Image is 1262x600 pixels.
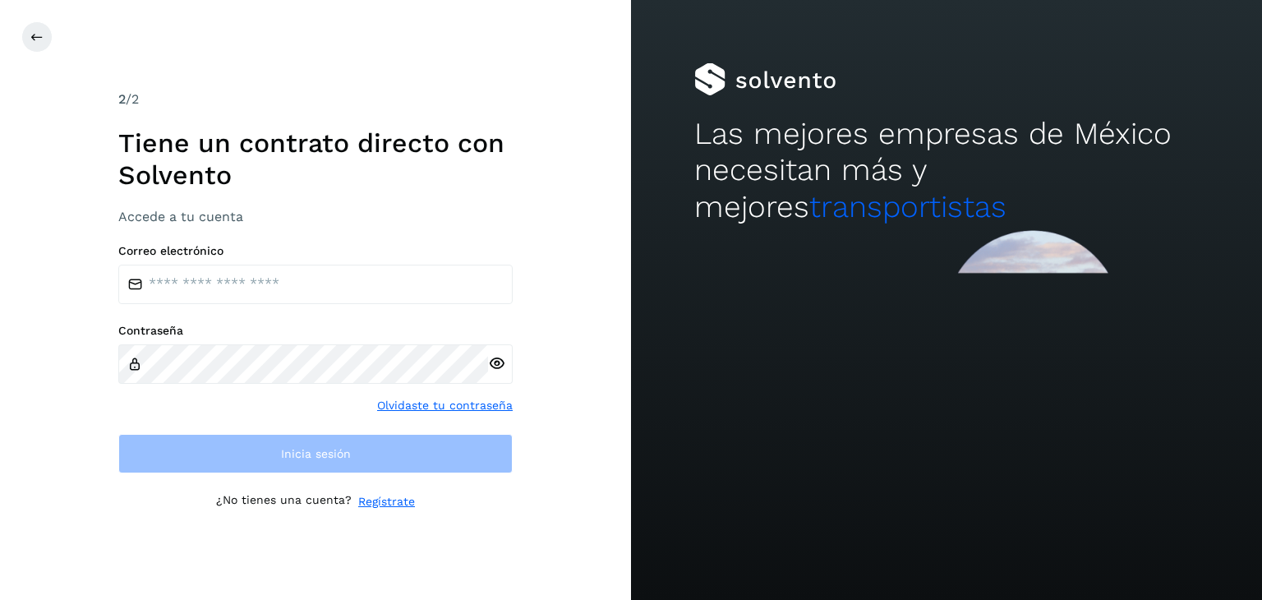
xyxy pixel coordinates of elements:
[216,493,352,510] p: ¿No tienes una cuenta?
[358,493,415,510] a: Regístrate
[694,116,1199,225] h2: Las mejores empresas de México necesitan más y mejores
[118,90,513,109] div: /2
[118,127,513,191] h1: Tiene un contrato directo con Solvento
[118,244,513,258] label: Correo electrónico
[118,324,513,338] label: Contraseña
[118,91,126,107] span: 2
[281,448,351,459] span: Inicia sesión
[118,434,513,473] button: Inicia sesión
[809,189,1006,224] span: transportistas
[377,397,513,414] a: Olvidaste tu contraseña
[118,209,513,224] h3: Accede a tu cuenta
